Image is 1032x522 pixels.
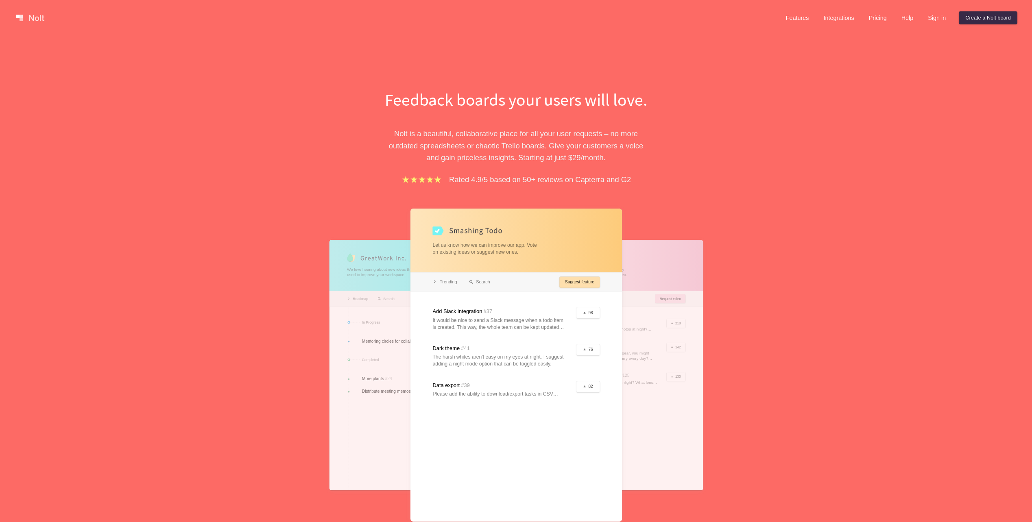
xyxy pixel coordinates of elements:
[449,174,631,185] p: Rated 4.9/5 based on 50+ reviews on Capterra and G2
[376,88,657,111] h1: Feedback boards your users will love.
[401,175,443,184] img: stars.b067e34983.png
[817,11,860,24] a: Integrations
[376,128,657,163] p: Nolt is a beautiful, collaborative place for all your user requests – no more outdated spreadshee...
[779,11,816,24] a: Features
[921,11,952,24] a: Sign in
[959,11,1017,24] a: Create a Nolt board
[862,11,893,24] a: Pricing
[895,11,920,24] a: Help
